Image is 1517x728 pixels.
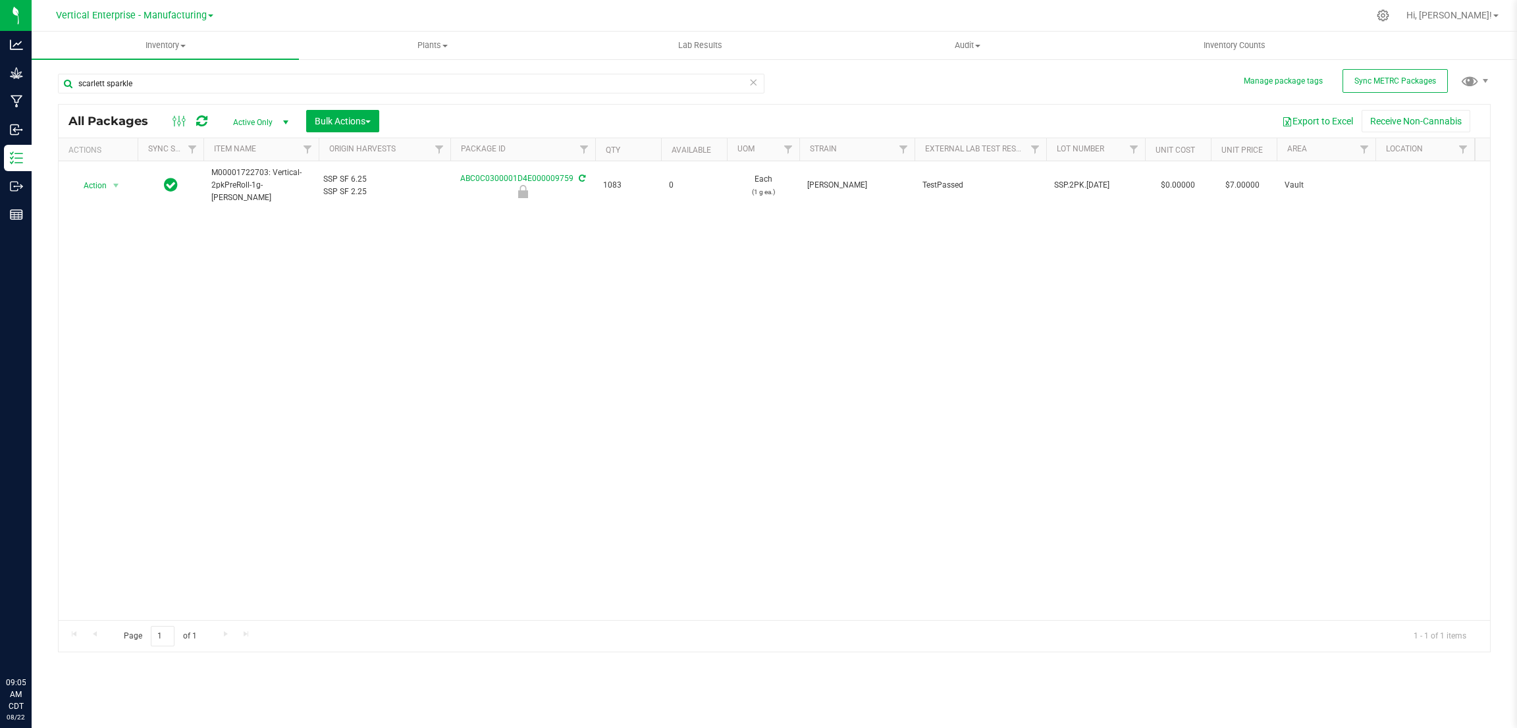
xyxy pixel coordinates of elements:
[32,39,299,51] span: Inventory
[669,179,719,192] span: 0
[735,186,791,198] p: (1 g ea.)
[1186,39,1283,51] span: Inventory Counts
[1375,9,1391,22] div: Manage settings
[323,173,446,186] div: SSP SF 6.25
[1343,69,1448,93] button: Sync METRC Packages
[10,151,23,165] inline-svg: Inventory
[39,621,55,637] iframe: Resource center unread badge
[108,176,124,195] span: select
[1244,76,1323,87] button: Manage package tags
[214,144,256,153] a: Item Name
[1354,76,1436,86] span: Sync METRC Packages
[603,179,653,192] span: 1083
[113,626,207,646] span: Page of 1
[1386,144,1423,153] a: Location
[448,185,597,198] div: Testing In Progress
[737,144,755,153] a: UOM
[1156,145,1195,155] a: Unit Cost
[151,626,174,646] input: 1
[749,74,758,91] span: Clear
[10,95,23,108] inline-svg: Manufacturing
[1054,179,1137,192] span: SSP.2PK.[DATE]
[10,66,23,80] inline-svg: Grow
[566,32,834,59] a: Lab Results
[164,176,178,194] span: In Sync
[893,138,915,161] a: Filter
[834,39,1100,51] span: Audit
[461,144,506,153] a: Package ID
[834,32,1101,59] a: Audit
[297,138,319,161] a: Filter
[211,167,311,205] span: M00001722703: Vertical-2pkPreRoll-1g-[PERSON_NAME]
[6,712,26,722] p: 08/22
[1057,144,1104,153] a: Lot Number
[460,174,573,183] a: ABC0C0300001D4E000009759
[1025,138,1046,161] a: Filter
[672,145,711,155] a: Available
[573,138,595,161] a: Filter
[1145,161,1211,210] td: $0.00000
[922,179,1038,192] span: TestPassed
[1362,110,1470,132] button: Receive Non-Cannabis
[1123,138,1145,161] a: Filter
[925,144,1028,153] a: External Lab Test Result
[807,179,907,192] span: [PERSON_NAME]
[810,144,837,153] a: Strain
[778,138,799,161] a: Filter
[329,144,396,153] a: Origin Harvests
[58,74,764,93] input: Search Package ID, Item Name, SKU, Lot or Part Number...
[182,138,203,161] a: Filter
[1406,10,1492,20] span: Hi, [PERSON_NAME]!
[735,173,791,198] span: Each
[1221,145,1263,155] a: Unit Price
[1273,110,1362,132] button: Export to Excel
[300,39,566,51] span: Plants
[1285,179,1368,192] span: Vault
[68,114,161,128] span: All Packages
[32,32,299,59] a: Inventory
[1287,144,1307,153] a: Area
[1354,138,1375,161] a: Filter
[10,38,23,51] inline-svg: Analytics
[323,186,446,198] div: SSP SF 2.25
[1101,32,1368,59] a: Inventory Counts
[1219,176,1266,195] span: $7.00000
[1452,138,1474,161] a: Filter
[13,623,53,662] iframe: Resource center
[315,116,371,126] span: Bulk Actions
[606,145,620,155] a: Qty
[299,32,566,59] a: Plants
[306,110,379,132] button: Bulk Actions
[577,174,585,183] span: Sync from Compliance System
[1403,626,1477,646] span: 1 - 1 of 1 items
[6,677,26,712] p: 09:05 AM CDT
[429,138,450,161] a: Filter
[68,145,132,155] div: Actions
[10,180,23,193] inline-svg: Outbound
[10,208,23,221] inline-svg: Reports
[660,39,740,51] span: Lab Results
[56,10,207,21] span: Vertical Enterprise - Manufacturing
[148,144,199,153] a: Sync Status
[72,176,107,195] span: Action
[10,123,23,136] inline-svg: Inbound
